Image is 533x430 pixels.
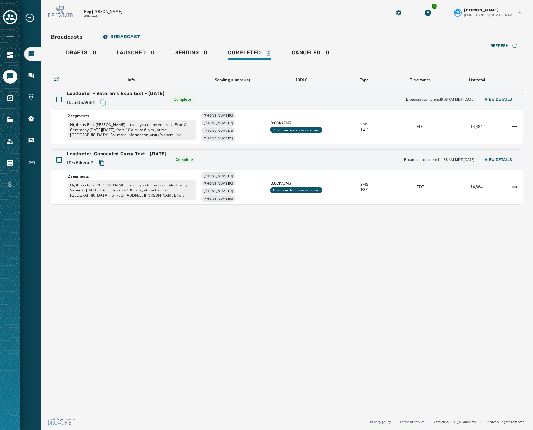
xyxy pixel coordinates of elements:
span: 2 segments [68,174,196,179]
div: [PHONE_NUMBER] [201,120,236,126]
span: Complete [174,97,191,102]
div: 2 [266,50,271,56]
a: Completed2 [223,46,276,61]
button: User settings [451,5,525,20]
span: SMS [360,182,368,187]
span: © 2025 All rights reserved. [487,420,525,424]
a: Navigate to Account [3,134,17,148]
span: Broadcast [103,34,140,39]
span: Complete [176,157,193,162]
div: [PHONE_NUMBER] [201,112,236,118]
div: Type [339,77,390,83]
p: Hi, this is Rep. [PERSON_NAME]. I invite you to my Veterans Expo & Ceremony [DATE][DATE], from 10... [68,120,196,140]
div: 14,484 [451,124,502,129]
span: [EMAIL_ADDRESS][DOMAIN_NAME] [464,13,515,17]
span: View Details [485,157,512,162]
button: Refresh [485,41,523,51]
div: Public service announcement [270,187,322,193]
div: [PHONE_NUMBER] [201,135,236,141]
button: Broadcast [98,30,145,43]
button: View Details [480,95,517,104]
button: Download Menu [422,7,434,18]
a: Navigate to Home [3,48,17,62]
div: [PHONE_NUMBER] [201,180,236,186]
div: EDT [395,124,446,129]
p: Rep [PERSON_NAME] [84,9,122,14]
span: SMS [360,122,368,127]
div: EDT [395,185,446,190]
div: [PHONE_NUMBER] [201,172,236,179]
span: [PERSON_NAME] [464,8,499,13]
div: 14,864 [451,185,502,190]
a: Sending0 [170,46,213,61]
a: Drafts0 [61,46,102,61]
span: ID: k5ikvnq3 [67,160,94,166]
div: [PHONE_NUMBER] [201,127,236,134]
a: Terms of service [400,420,425,424]
h2: Broadcasts [51,32,83,41]
span: P2P [361,127,368,132]
button: Manage global settings [393,7,404,18]
span: Sending [175,50,199,56]
div: 0 [292,50,329,60]
a: Privacy policy [370,420,391,424]
button: View Details [480,155,517,164]
span: P2P [361,187,368,192]
button: Toggle account select drawer [3,10,17,24]
div: 2 [431,3,437,10]
span: Canceled [292,50,320,56]
span: Completed [228,50,261,56]
div: Sending number(s) [200,77,264,83]
div: 0 [66,50,97,60]
a: Navigate to Inbox [24,69,41,83]
span: Launched [117,50,146,56]
span: Broadcast completed 9:08 AM MDT [DATE] [406,97,475,102]
span: Leadbeter - Veteran's Expo text - [DATE] [67,91,165,97]
div: Public service announcement [270,127,322,133]
a: Launched0 [112,46,160,61]
button: Leadbeter-Concealed Carry Text - 9-2-25 action menu [510,182,520,192]
div: Time zones [395,77,446,83]
a: Navigate to Orders [3,156,17,170]
div: List total [451,77,503,83]
span: Broadcast completed 11:38 AM MDT [DATE] [404,157,475,163]
button: Copy text to clipboard [97,97,109,108]
div: Info [67,77,195,83]
p: Hi, this is Rep. [PERSON_NAME]. I invite you to my Concealed Carry Seminar [DATE][DATE], from 6-7... [68,180,196,200]
span: ID: CCKA7M3 [270,181,333,186]
span: v2.5.11_165d649fd1592c218755210ebffa1e5a55c3084e [446,420,482,424]
button: Expand sub nav menu [25,13,40,23]
div: [PHONE_NUMBER] [201,195,236,202]
a: Navigate to Broadcasts [24,47,41,61]
a: Navigate to Messaging [3,70,17,84]
div: 0 [117,50,155,60]
span: Drafts [66,50,88,56]
a: Navigate to Keywords & Responders [24,133,41,147]
span: 2 segments [68,113,196,118]
span: View Details [485,97,512,102]
a: Navigate to 10DLC Registration [24,112,41,126]
span: Refresh [490,43,509,48]
div: 0 [175,50,208,60]
a: Navigate to Surveys [3,91,17,105]
a: Canceled0 [287,46,334,61]
span: ID: CCKA7M3 [270,120,333,125]
a: Navigate to Files [3,113,17,127]
div: 10DLC [270,77,334,83]
div: [PHONE_NUMBER] [201,188,236,194]
a: Navigate to Short Links [24,155,41,170]
a: Navigate to Sending Numbers [24,90,41,104]
span: Version [434,420,482,424]
span: Leadbeter-Concealed Carry Text - [DATE] [67,151,167,157]
span: ID: u25s9u8t [67,99,95,106]
p: d2h4oukj [84,14,99,19]
button: Copy text to clipboard [96,157,108,169]
a: Navigate to Billing [3,178,17,191]
button: Leadbeter - Veteran's Expo text - 9-9-25 action menu [510,122,520,132]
